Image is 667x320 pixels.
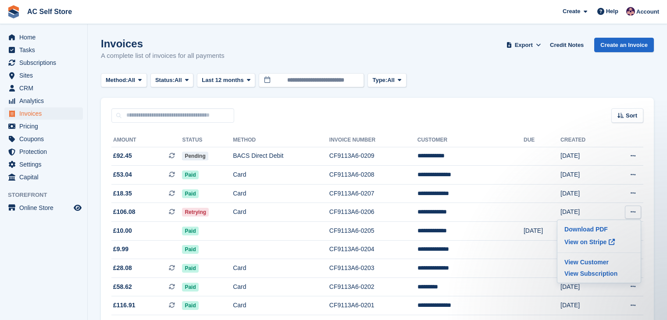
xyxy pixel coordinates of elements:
[524,133,560,147] th: Due
[560,296,608,315] td: [DATE]
[329,277,417,296] td: CF9113A6-0202
[19,44,72,56] span: Tasks
[113,226,132,235] span: £10.00
[182,152,208,160] span: Pending
[329,133,417,147] th: Invoice Number
[560,277,608,296] td: [DATE]
[233,166,329,185] td: Card
[175,76,182,85] span: All
[113,263,132,273] span: £28.08
[563,7,580,16] span: Create
[233,296,329,315] td: Card
[150,73,193,88] button: Status: All
[329,147,417,166] td: CF9113A6-0209
[233,203,329,222] td: Card
[113,301,136,310] span: £116.91
[4,57,83,69] a: menu
[19,31,72,43] span: Home
[329,166,417,185] td: CF9113A6-0208
[7,5,20,18] img: stora-icon-8386f47178a22dfd0bd8f6a31ec36ba5ce8667c1dd55bd0f319d3a0aa187defe.svg
[233,259,329,278] td: Card
[329,296,417,315] td: CF9113A6-0201
[72,203,83,213] a: Preview store
[8,191,87,199] span: Storefront
[329,222,417,241] td: CF9113A6-0205
[182,301,198,310] span: Paid
[233,277,329,296] td: Card
[626,111,637,120] span: Sort
[561,224,637,235] a: Download PDF
[128,76,136,85] span: All
[19,57,72,69] span: Subscriptions
[626,7,635,16] img: Ted Cox
[4,120,83,132] a: menu
[636,7,659,16] span: Account
[561,256,637,268] a: View Customer
[329,259,417,278] td: CF9113A6-0203
[524,222,560,241] td: [DATE]
[19,107,72,120] span: Invoices
[4,202,83,214] a: menu
[19,95,72,107] span: Analytics
[504,38,543,52] button: Export
[101,51,225,61] p: A complete list of invoices for all payments
[594,38,654,52] a: Create an Invoice
[182,227,198,235] span: Paid
[111,133,182,147] th: Amount
[329,203,417,222] td: CF9113A6-0206
[387,76,395,85] span: All
[182,133,233,147] th: Status
[113,245,128,254] span: £9.99
[19,69,72,82] span: Sites
[4,69,83,82] a: menu
[19,171,72,183] span: Capital
[19,82,72,94] span: CRM
[113,207,136,217] span: £106.08
[113,170,132,179] span: £53.04
[560,203,608,222] td: [DATE]
[106,76,128,85] span: Method:
[4,82,83,94] a: menu
[101,38,225,50] h1: Invoices
[4,171,83,183] a: menu
[560,166,608,185] td: [DATE]
[417,133,524,147] th: Customer
[4,133,83,145] a: menu
[113,189,132,198] span: £18.35
[19,158,72,171] span: Settings
[233,147,329,166] td: BACS Direct Debit
[233,133,329,147] th: Method
[113,282,132,292] span: £58.62
[182,245,198,254] span: Paid
[182,171,198,179] span: Paid
[101,73,147,88] button: Method: All
[367,73,406,88] button: Type: All
[561,268,637,279] a: View Subscription
[19,120,72,132] span: Pricing
[4,44,83,56] a: menu
[560,147,608,166] td: [DATE]
[372,76,387,85] span: Type:
[4,107,83,120] a: menu
[182,189,198,198] span: Paid
[24,4,75,19] a: AC Self Store
[329,184,417,203] td: CF9113A6-0207
[182,208,209,217] span: Retrying
[546,38,587,52] a: Credit Notes
[560,184,608,203] td: [DATE]
[19,133,72,145] span: Coupons
[329,240,417,259] td: CF9113A6-0204
[560,133,608,147] th: Created
[4,146,83,158] a: menu
[113,151,132,160] span: £92.45
[233,184,329,203] td: Card
[197,73,255,88] button: Last 12 months
[561,235,637,249] a: View on Stripe
[515,41,533,50] span: Export
[202,76,243,85] span: Last 12 months
[155,76,175,85] span: Status:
